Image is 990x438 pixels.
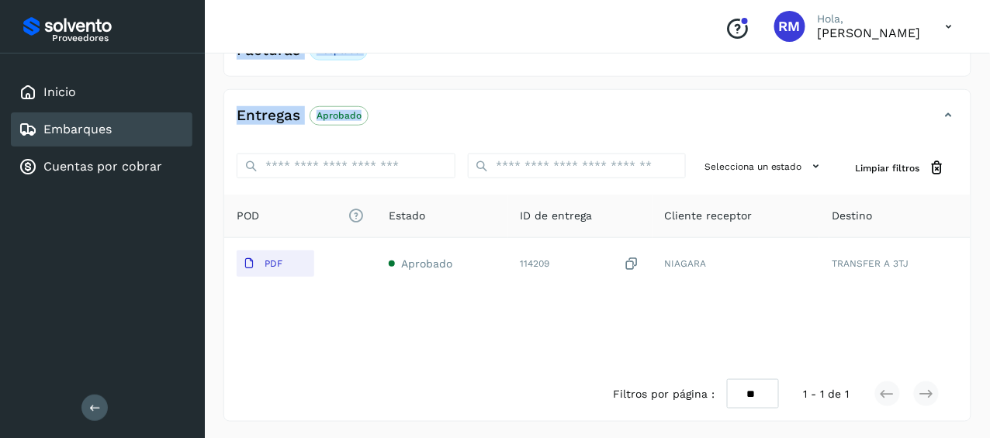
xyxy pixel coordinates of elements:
[804,386,850,402] span: 1 - 1 de 1
[224,37,971,76] div: FacturasAceptada
[652,238,820,289] td: NIAGARA
[224,102,971,141] div: EntregasAprobado
[11,75,192,109] div: Inicio
[818,26,921,40] p: RICARDO MONTEMAYOR
[698,153,831,179] button: Selecciona un estado
[818,12,921,26] p: Hola,
[401,257,452,270] span: Aprobado
[856,161,920,175] span: Limpiar filtros
[819,238,971,289] td: TRANSFER A 3TJ
[843,153,958,182] button: Limpiar filtros
[613,386,715,402] span: Filtros por página :
[52,33,186,43] p: Proveedores
[521,208,593,224] span: ID de entrega
[43,159,162,174] a: Cuentas por cobrar
[832,208,872,224] span: Destino
[317,110,362,121] p: Aprobado
[11,112,192,147] div: Embarques
[43,84,76,99] a: Inicio
[237,208,364,224] span: POD
[43,122,112,136] a: Embarques
[265,258,282,269] p: PDF
[237,107,300,125] h4: Entregas
[237,250,314,277] button: PDF
[11,150,192,184] div: Cuentas por cobrar
[665,208,753,224] span: Cliente receptor
[389,208,425,224] span: Estado
[521,256,640,272] div: 114209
